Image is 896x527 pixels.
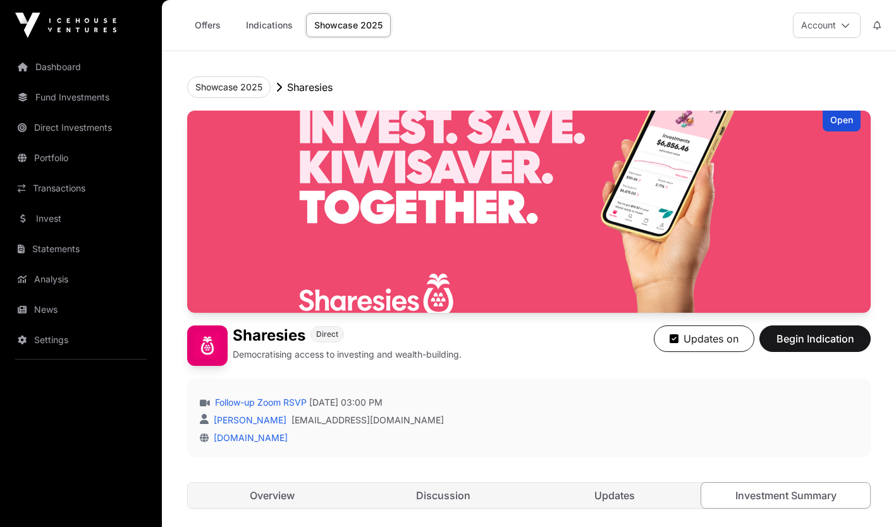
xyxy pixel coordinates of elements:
a: Overview [188,483,357,508]
a: Indications [238,13,301,37]
a: Follow-up Zoom RSVP [212,396,307,409]
button: Begin Indication [759,325,871,352]
div: Open [823,111,861,131]
a: Transactions [10,174,152,202]
button: Updates on [654,325,754,352]
img: Icehouse Ventures Logo [15,13,116,38]
a: Investment Summary [701,482,871,509]
a: Dashboard [10,53,152,81]
a: Begin Indication [759,338,871,351]
a: [EMAIL_ADDRESS][DOMAIN_NAME] [292,414,444,427]
a: Discussion [359,483,528,508]
p: Sharesies [287,80,333,95]
a: News [10,296,152,324]
a: Fund Investments [10,83,152,111]
p: Democratising access to investing and wealth-building. [233,348,462,361]
a: Invest [10,205,152,233]
a: [DOMAIN_NAME] [209,432,288,443]
iframe: Chat Widget [833,466,896,527]
button: Account [793,13,861,38]
button: Showcase 2025 [187,76,271,98]
img: Sharesies [187,325,228,366]
img: Sharesies [187,111,871,313]
a: Settings [10,326,152,354]
a: [PERSON_NAME] [211,415,286,425]
nav: Tabs [188,483,870,508]
h1: Sharesies [233,325,305,346]
span: Begin Indication [775,331,855,346]
a: Showcase 2025 [306,13,391,37]
a: Offers [182,13,233,37]
a: Updates [531,483,699,508]
a: Statements [10,235,152,263]
a: Direct Investments [10,114,152,142]
a: Analysis [10,265,152,293]
a: Portfolio [10,144,152,172]
span: [DATE] 03:00 PM [309,396,383,409]
span: Direct [316,329,338,339]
